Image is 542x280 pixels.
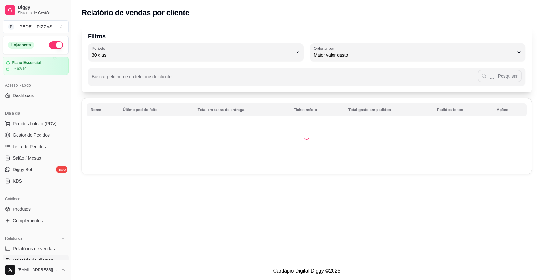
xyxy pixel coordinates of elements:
[88,32,525,41] p: Filtros
[13,132,50,138] span: Gestor de Pedidos
[13,206,31,212] span: Produtos
[92,76,478,82] input: Buscar pelo nome ou telefone do cliente
[71,262,542,280] footer: Cardápio Digital Diggy © 2025
[3,80,69,90] div: Acesso Rápido
[3,216,69,226] a: Complementos
[19,24,56,30] div: PEDE + PIZZAS ...
[92,52,292,58] span: 30 dias
[13,246,55,252] span: Relatórios de vendas
[12,60,41,65] article: Plano Essencial
[3,194,69,204] div: Catálogo
[3,57,69,75] a: Plano Essencialaté 02/10
[82,8,189,18] h2: Relatório de vendas por cliente
[8,24,14,30] span: P
[314,52,514,58] span: Maior valor gasto
[3,204,69,214] a: Produtos
[13,217,43,224] span: Complementos
[88,43,304,61] button: Período30 dias
[314,46,336,51] label: Ordenar por
[3,141,69,152] a: Lista de Pedidos
[11,66,26,72] article: até 02/10
[3,244,69,254] a: Relatórios de vendas
[13,155,41,161] span: Salão / Mesas
[310,43,525,61] button: Ordenar porMaior valor gasto
[8,42,34,49] div: Loja aberta
[3,130,69,140] a: Gestor de Pedidos
[18,11,66,16] span: Sistema de Gestão
[3,255,69,265] a: Relatório de clientes
[3,108,69,118] div: Dia a dia
[92,46,107,51] label: Período
[3,164,69,175] a: Diggy Botnovo
[304,133,310,140] div: Loading
[13,166,32,173] span: Diggy Bot
[3,118,69,129] button: Pedidos balcão (PDV)
[5,236,22,241] span: Relatórios
[49,41,63,49] button: Alterar Status
[18,267,58,272] span: [EMAIL_ADDRESS][DOMAIN_NAME]
[3,90,69,101] a: Dashboard
[18,5,66,11] span: Diggy
[13,92,35,99] span: Dashboard
[13,178,22,184] span: KDS
[13,257,53,263] span: Relatório de clientes
[3,262,69,277] button: [EMAIL_ADDRESS][DOMAIN_NAME]
[13,143,46,150] span: Lista de Pedidos
[3,176,69,186] a: KDS
[3,153,69,163] a: Salão / Mesas
[3,20,69,33] button: Select a team
[3,3,69,18] a: DiggySistema de Gestão
[13,120,57,127] span: Pedidos balcão (PDV)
